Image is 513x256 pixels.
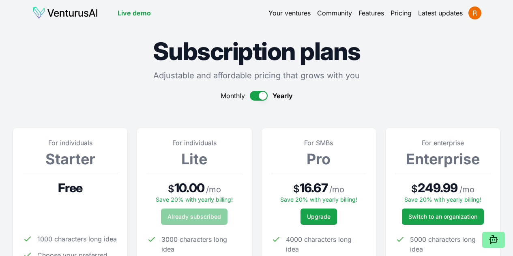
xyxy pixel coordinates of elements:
a: Pricing [391,8,412,18]
span: $ [293,183,300,196]
span: Monthly [221,91,245,101]
span: 3000 characters long idea [161,234,242,254]
span: 10.00 [174,181,204,195]
p: For SMBs [271,138,366,148]
a: Your ventures [268,8,311,18]
span: Save 20% with yearly billing! [156,196,233,203]
a: Live demo [118,8,151,18]
span: $ [411,183,418,196]
button: Upgrade [301,209,337,225]
span: 249.99 [418,181,458,195]
span: 5000 characters long idea [410,234,490,254]
img: logo [32,6,98,19]
span: 1000 characters long idea [37,234,117,244]
h3: Starter [23,151,118,167]
h3: Pro [271,151,366,167]
span: 16.67 [300,181,328,195]
span: 4000 characters long idea [286,234,366,254]
img: AAcHTtc4itpXqP0Jw80s6vSOcey4ZHXG1Hxyi-yIv9yImENj=s96-c [468,6,481,19]
a: Switch to an organization [402,209,484,225]
h3: Enterprise [395,151,490,167]
span: / mo [329,184,344,195]
span: Save 20% with yearly billing! [280,196,357,203]
p: For individuals [23,138,118,148]
span: $ [168,183,174,196]
span: / mo [206,184,221,195]
a: Community [317,8,352,18]
h1: Subscription plans [13,39,500,63]
p: For individuals [147,138,242,148]
span: / mo [459,184,474,195]
span: Save 20% with yearly billing! [404,196,481,203]
span: Yearly [273,91,293,101]
p: For enterprise [395,138,490,148]
a: Features [358,8,384,18]
span: Free [58,181,83,195]
a: Latest updates [418,8,463,18]
h3: Lite [147,151,242,167]
p: Adjustable and affordable pricing that grows with you [13,70,500,81]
